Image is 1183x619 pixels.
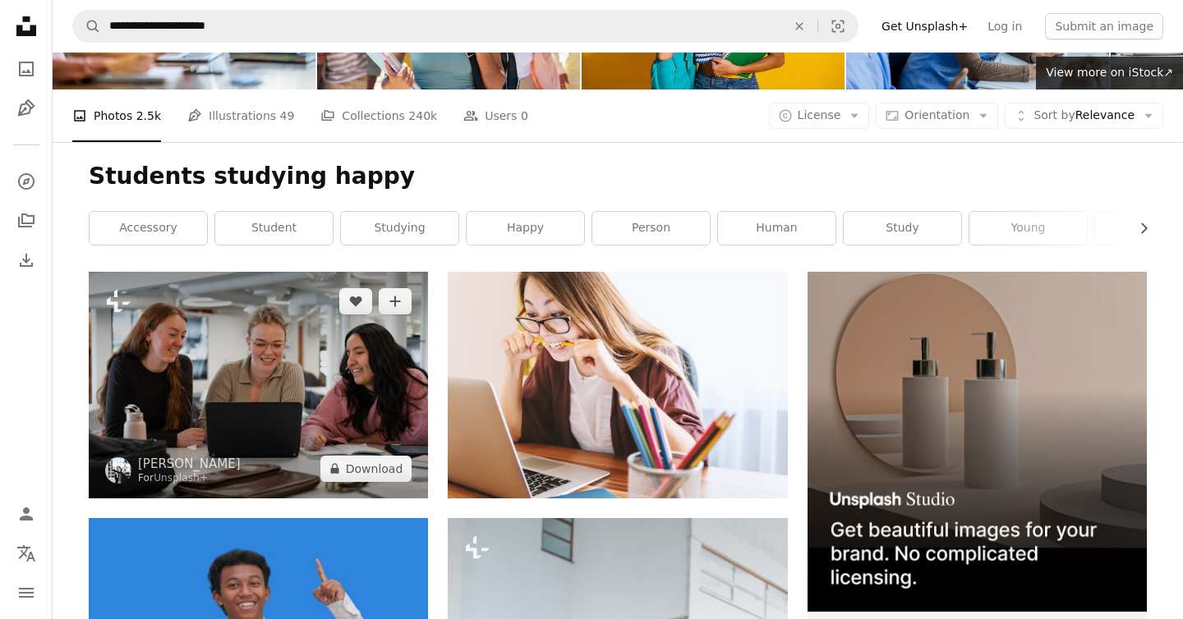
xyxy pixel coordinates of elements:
[379,288,412,314] button: Add to Collection
[341,212,458,245] a: studying
[448,272,787,497] img: woman biting pencil while sitting on chair in front of computer during daytime
[10,204,43,237] a: Collections
[1129,212,1147,245] button: scroll list to the right
[818,11,858,42] button: Visual search
[969,212,1087,245] a: young
[448,377,787,392] a: woman biting pencil while sitting on chair in front of computer during daytime
[10,244,43,277] a: Download History
[521,107,528,125] span: 0
[339,288,372,314] button: Like
[73,11,101,42] button: Search Unsplash
[187,89,294,142] a: Illustrations 49
[10,92,43,125] a: Illustrations
[105,457,131,484] img: Go to Kübra Arslaner's profile
[1036,57,1183,89] a: View more on iStock↗
[10,165,43,198] a: Explore
[10,10,43,46] a: Home — Unsplash
[154,472,208,484] a: Unsplash+
[844,212,961,245] a: study
[769,103,870,129] button: License
[592,212,710,245] a: person
[978,13,1032,39] a: Log in
[138,456,241,472] a: [PERSON_NAME]
[872,13,978,39] a: Get Unsplash+
[89,162,1147,191] h1: Students studying happy
[90,212,207,245] a: accessory
[280,107,295,125] span: 49
[1033,108,1135,124] span: Relevance
[10,537,43,570] button: Language
[320,456,412,482] button: Download
[408,107,437,125] span: 240k
[876,103,998,129] button: Orientation
[1045,13,1163,39] button: Submit an image
[1046,66,1173,79] span: View more on iStock ↗
[463,89,528,142] a: Users 0
[215,212,333,245] a: student
[320,89,437,142] a: Collections 240k
[781,11,817,42] button: Clear
[72,10,858,43] form: Find visuals sitewide
[10,497,43,530] a: Log in / Sign up
[905,108,969,122] span: Orientation
[10,53,43,85] a: Photos
[89,272,428,497] img: three women sitting at a table looking at a laptop
[10,576,43,609] button: Menu
[718,212,835,245] a: human
[467,212,584,245] a: happy
[808,272,1147,611] img: file-1715714113747-b8b0561c490eimage
[798,108,841,122] span: License
[89,377,428,392] a: three women sitting at a table looking at a laptop
[1005,103,1163,129] button: Sort byRelevance
[1033,108,1075,122] span: Sort by
[138,472,241,485] div: For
